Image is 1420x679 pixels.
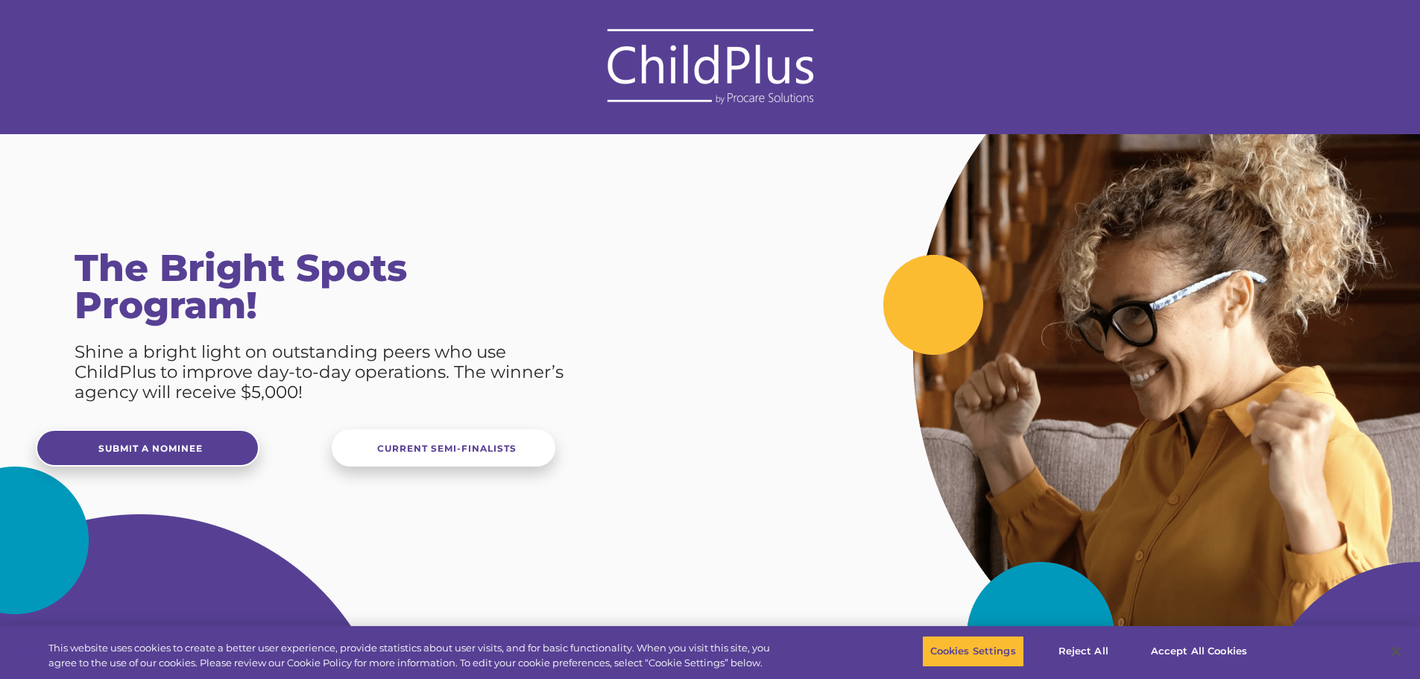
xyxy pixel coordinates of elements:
[48,641,781,670] div: This website uses cookies to create a better user experience, provide statistics about user visit...
[332,429,555,467] a: Current Semi-Finalists
[1143,636,1255,667] button: Accept All Cookies
[75,341,564,402] span: Shine a bright light on outstanding peers who use ChildPlus to improve day-to-day operations. The...
[922,636,1024,667] button: Cookies Settings
[98,443,203,454] span: Submit a Nominee
[599,26,822,108] img: ChildPlus_Logo-ByPC-White
[75,245,407,328] span: The Bright Spots Program!
[1037,636,1130,667] button: Reject All
[1380,635,1413,668] button: Close
[377,443,517,454] span: Current Semi-Finalists
[36,429,259,467] a: Submit a Nominee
